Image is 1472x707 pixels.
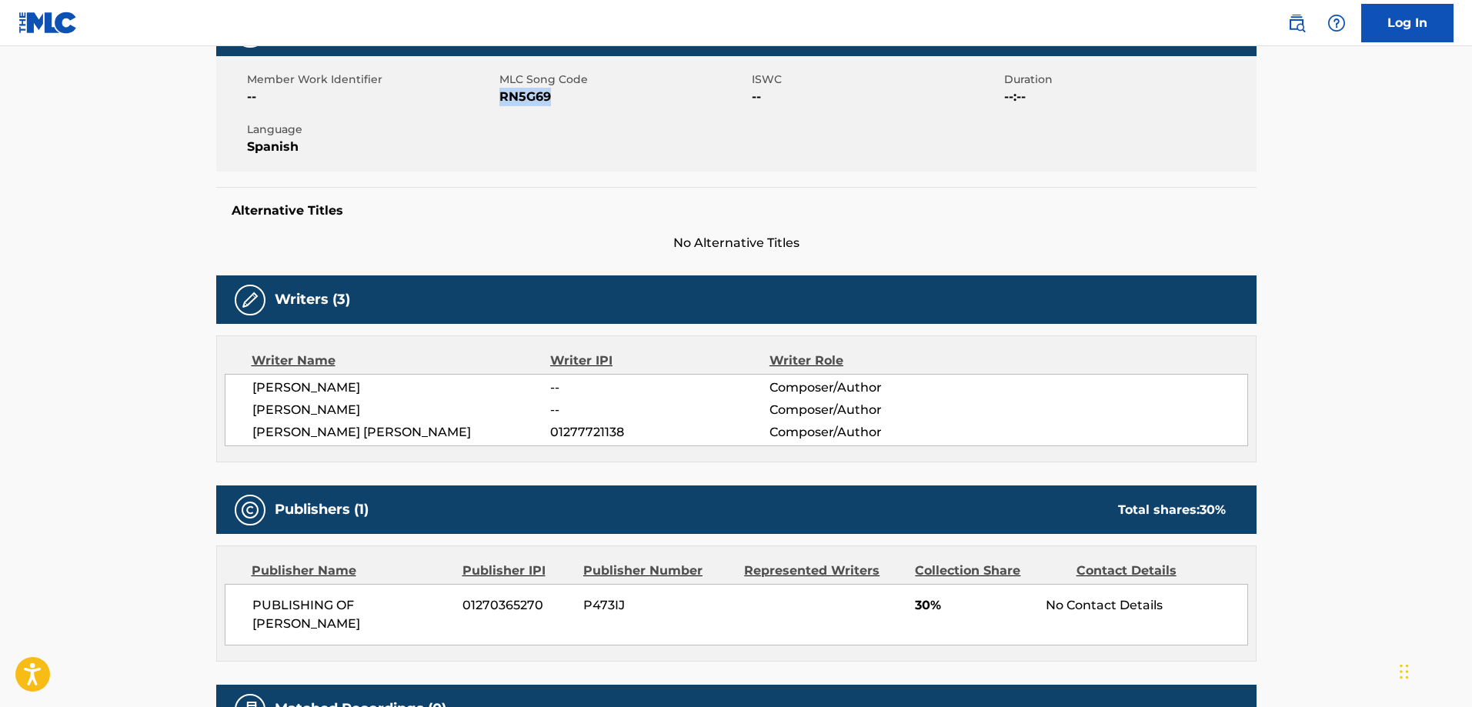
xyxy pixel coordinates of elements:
img: MLC Logo [18,12,78,34]
span: ISWC [752,72,1000,88]
div: Collection Share [915,562,1064,580]
span: No Alternative Titles [216,234,1257,252]
div: Total shares: [1118,501,1226,519]
span: 30% [915,596,1034,615]
span: [PERSON_NAME] [252,379,551,397]
span: Composer/Author [769,401,969,419]
span: -- [550,401,769,419]
div: Writer IPI [550,352,769,370]
h5: Writers (3) [275,291,350,308]
span: RN5G69 [499,88,748,106]
span: MLC Song Code [499,72,748,88]
span: PUBLISHING OF [PERSON_NAME] [252,596,452,633]
img: Publishers [241,501,259,519]
img: Writers [241,291,259,309]
span: -- [550,379,769,397]
div: Contact Details [1076,562,1226,580]
div: Publisher IPI [462,562,572,580]
span: -- [247,88,496,106]
h5: Publishers (1) [275,501,369,519]
span: [PERSON_NAME] [PERSON_NAME] [252,423,551,442]
iframe: Chat Widget [1395,633,1472,707]
span: 01270365270 [462,596,572,615]
span: 30 % [1200,502,1226,517]
span: Composer/Author [769,379,969,397]
span: P473IJ [583,596,733,615]
div: No Contact Details [1046,596,1247,615]
img: help [1327,14,1346,32]
span: -- [752,88,1000,106]
span: Composer/Author [769,423,969,442]
a: Log In [1361,4,1454,42]
span: Member Work Identifier [247,72,496,88]
a: Public Search [1281,8,1312,38]
div: Help [1321,8,1352,38]
img: search [1287,14,1306,32]
div: Drag [1400,649,1409,695]
div: Writer Role [769,352,969,370]
span: Duration [1004,72,1253,88]
span: 01277721138 [550,423,769,442]
div: Publisher Name [252,562,451,580]
span: Spanish [247,138,496,156]
span: --:-- [1004,88,1253,106]
h5: Alternative Titles [232,203,1241,218]
span: [PERSON_NAME] [252,401,551,419]
div: Represented Writers [744,562,903,580]
div: Publisher Number [583,562,733,580]
div: Writer Name [252,352,551,370]
span: Language [247,122,496,138]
